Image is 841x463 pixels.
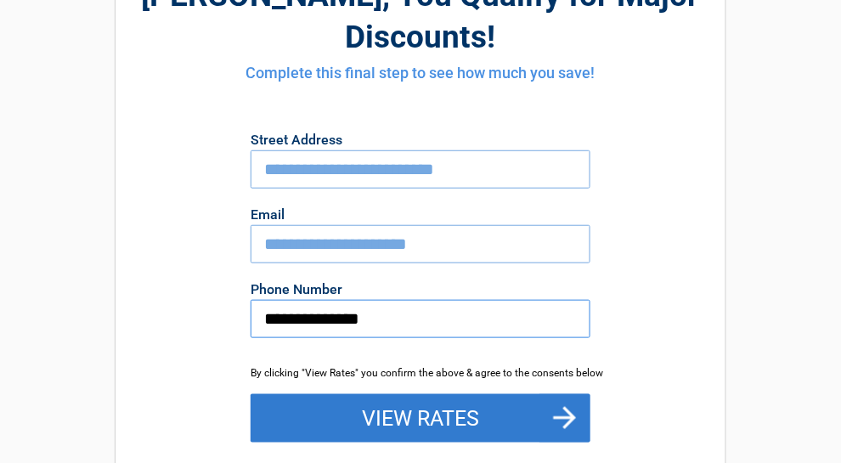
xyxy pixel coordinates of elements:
label: Phone Number [251,283,590,296]
h4: Complete this final step to see how much you save! [124,62,717,84]
button: View Rates [251,394,590,443]
label: Email [251,208,590,222]
div: By clicking "View Rates" you confirm the above & agree to the consents below [251,365,590,381]
label: Street Address [251,133,590,147]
